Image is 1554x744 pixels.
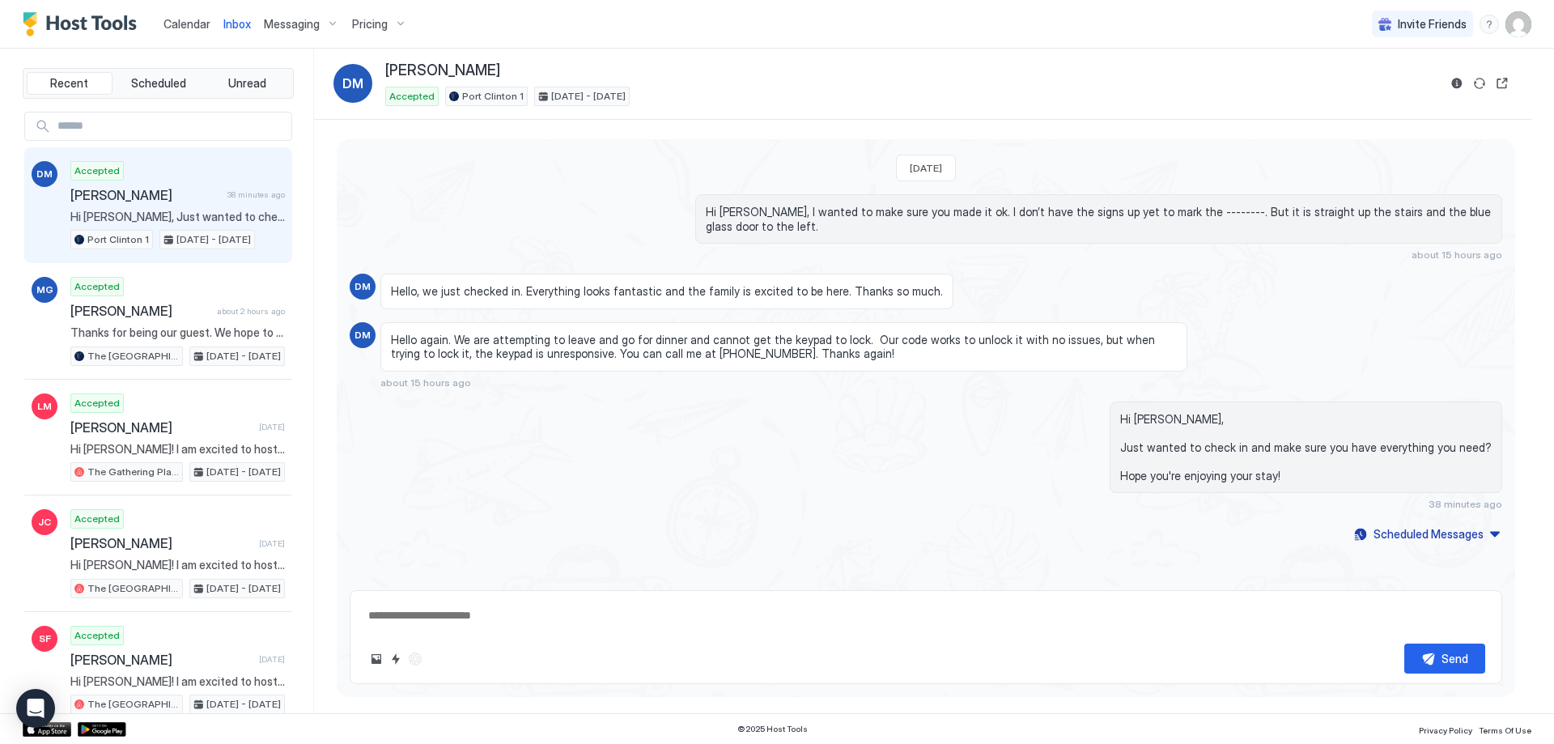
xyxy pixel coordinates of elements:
span: about 15 hours ago [380,376,471,389]
span: [DATE] - [DATE] [206,465,281,479]
a: App Store [23,722,71,737]
span: 38 minutes ago [1429,498,1502,510]
span: [DATE] - [DATE] [206,581,281,596]
div: Send [1441,650,1468,667]
span: JC [38,515,51,529]
span: Unread [228,76,266,91]
span: Hi [PERSON_NAME], I wanted to make sure you made it ok. I don’t have the signs up yet to mark the... [706,205,1492,233]
span: [DATE] [259,422,285,432]
span: Thanks for being our guest. We hope to host you again! I’ll send the crew over to fix the roof. [70,325,285,340]
span: The [GEOGRAPHIC_DATA] [87,349,179,363]
button: Unread [204,72,290,95]
span: [PERSON_NAME] [70,535,253,551]
span: [PERSON_NAME] [70,419,253,436]
span: Scheduled [131,76,186,91]
div: Open Intercom Messenger [16,689,55,728]
span: Hi [PERSON_NAME]! I am excited to host you at The Gathering Place! LOCATION: [STREET_ADDRESS] KEY... [70,442,285,457]
a: Host Tools Logo [23,12,144,36]
button: Scheduled [116,72,202,95]
a: Inbox [223,15,251,32]
span: Hi [PERSON_NAME]! I am excited to host you at The [GEOGRAPHIC_DATA]! LOCATION: [STREET_ADDRESS] K... [70,558,285,572]
span: Terms Of Use [1479,725,1531,735]
span: Accepted [74,512,120,526]
span: [DATE] - [DATE] [551,89,626,104]
span: Hello, we just checked in. Everything looks fantastic and the family is excited to be here. Thank... [391,284,943,299]
a: Terms Of Use [1479,721,1531,738]
span: © 2025 Host Tools [737,724,808,734]
div: User profile [1505,11,1531,37]
span: Accepted [74,628,120,643]
span: Port Clinton 1 [462,89,524,104]
button: Sync reservation [1470,74,1489,93]
button: Send [1404,644,1485,674]
span: about 15 hours ago [1412,249,1502,261]
span: Port Clinton 1 [87,232,149,247]
span: The [GEOGRAPHIC_DATA] [87,581,179,596]
span: Calendar [163,17,210,31]
button: Quick reply [386,649,405,669]
span: [PERSON_NAME] [70,303,210,319]
span: Hello again. We are attempting to leave and go for dinner and cannot get the keypad to lock. Our ... [391,333,1177,361]
button: Recent [27,72,113,95]
span: Privacy Policy [1419,725,1472,735]
span: MG [36,283,53,297]
span: [DATE] [259,654,285,665]
span: DM [355,279,371,294]
span: Accepted [74,279,120,294]
span: Hi [PERSON_NAME]! I am excited to host you at The [GEOGRAPHIC_DATA]! LOCATION: [STREET_ADDRESS] K... [70,674,285,689]
span: Pricing [352,17,388,32]
span: DM [342,74,363,93]
span: Hi [PERSON_NAME], Just wanted to check in and make sure you have everything you need? Hope you're... [1120,412,1492,483]
input: Input Field [51,113,291,140]
span: [DATE] - [DATE] [176,232,251,247]
div: menu [1480,15,1499,34]
span: about 2 hours ago [217,306,285,317]
span: LM [37,399,52,414]
a: Google Play Store [78,722,126,737]
span: Accepted [74,164,120,178]
span: Accepted [389,89,435,104]
button: Scheduled Messages [1352,523,1502,545]
span: [PERSON_NAME] [70,652,253,668]
span: [PERSON_NAME] [385,62,500,80]
span: Invite Friends [1398,17,1467,32]
span: DM [36,167,53,181]
span: 38 minutes ago [227,189,285,200]
div: tab-group [23,68,294,99]
span: [DATE] - [DATE] [206,349,281,363]
span: The [GEOGRAPHIC_DATA] [87,697,179,712]
span: DM [355,328,371,342]
span: Recent [50,76,88,91]
a: Calendar [163,15,210,32]
button: Upload image [367,649,386,669]
span: [DATE] [259,538,285,549]
span: Accepted [74,396,120,410]
button: Open reservation [1492,74,1512,93]
span: [DATE] - [DATE] [206,697,281,712]
a: Privacy Policy [1419,721,1472,738]
button: Reservation information [1447,74,1467,93]
span: SF [39,631,51,646]
span: [DATE] [910,162,942,174]
span: Messaging [264,17,320,32]
span: [PERSON_NAME] [70,187,221,203]
span: The Gathering Place [87,465,179,479]
span: Hi [PERSON_NAME], Just wanted to check in and make sure you have everything you need? Hope you're... [70,210,285,224]
span: Inbox [223,17,251,31]
div: Scheduled Messages [1374,525,1484,542]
